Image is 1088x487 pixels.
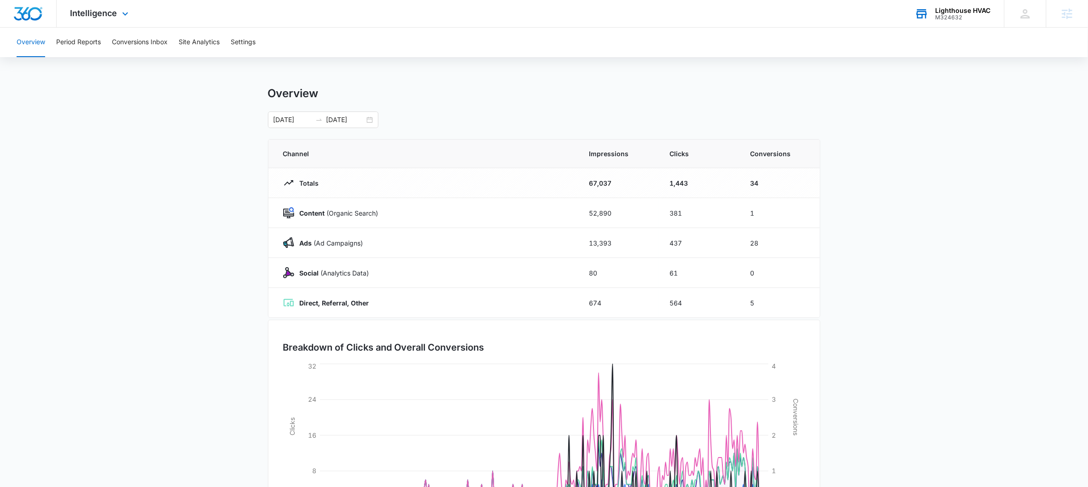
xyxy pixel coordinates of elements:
tspan: 32 [308,362,316,370]
button: Site Analytics [179,28,220,57]
td: 564 [659,288,739,318]
tspan: 2 [772,431,776,439]
tspan: 24 [308,395,316,403]
td: 5 [739,288,820,318]
tspan: 3 [772,395,776,403]
img: Ads [283,237,294,248]
span: Clicks [670,149,728,158]
td: 1,443 [659,168,739,198]
strong: Direct, Referral, Other [300,299,369,307]
button: Conversions Inbox [112,28,168,57]
strong: Ads [300,239,312,247]
h3: Breakdown of Clicks and Overall Conversions [283,340,484,354]
td: 13,393 [578,228,659,258]
div: account name [936,7,991,14]
tspan: 16 [308,431,316,439]
td: 61 [659,258,739,288]
span: Conversions [751,149,805,158]
button: Settings [231,28,256,57]
tspan: Clicks [288,417,296,435]
tspan: 8 [312,467,316,475]
td: 52,890 [578,198,659,228]
td: 437 [659,228,739,258]
span: Intelligence [70,8,117,18]
strong: Social [300,269,319,277]
h1: Overview [268,87,319,100]
p: (Organic Search) [294,208,378,218]
span: Impressions [589,149,648,158]
span: to [315,116,323,123]
span: swap-right [315,116,323,123]
span: Channel [283,149,567,158]
button: Period Reports [56,28,101,57]
tspan: Conversions [792,399,800,435]
img: Content [283,207,294,218]
p: (Ad Campaigns) [294,238,363,248]
td: 67,037 [578,168,659,198]
img: Social [283,267,294,278]
strong: Content [300,209,325,217]
td: 381 [659,198,739,228]
input: Start date [273,115,312,125]
button: Overview [17,28,45,57]
td: 80 [578,258,659,288]
tspan: 4 [772,362,776,370]
p: (Analytics Data) [294,268,369,278]
td: 674 [578,288,659,318]
tspan: 1 [772,467,776,475]
td: 34 [739,168,820,198]
td: 28 [739,228,820,258]
div: account id [936,14,991,21]
td: 0 [739,258,820,288]
td: 1 [739,198,820,228]
input: End date [326,115,365,125]
p: Totals [294,178,319,188]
